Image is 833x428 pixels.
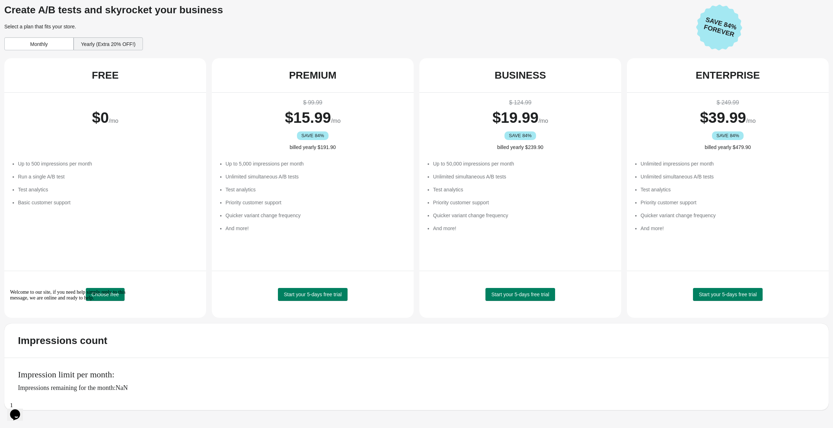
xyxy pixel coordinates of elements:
[433,173,614,180] li: Unlimited simultaneous A/B tests
[433,186,614,193] li: Test analytics
[641,199,822,206] li: Priority customer support
[641,186,822,193] li: Test analytics
[427,144,614,151] div: billed yearly $239.90
[18,369,822,380] p: Impression limit per month:
[18,160,199,167] li: Up to 500 impressions per month
[641,225,822,232] li: And more!
[699,292,757,297] span: Start your 5-days free trial
[698,15,742,40] span: Save 84% Forever
[92,109,109,126] span: $ 0
[539,118,548,124] span: /mo
[696,4,742,51] img: Save 84% Forever
[219,98,406,107] div: $ 99.99
[297,131,329,140] div: SAVE 84%
[696,70,760,81] div: ENTERPRISE
[3,3,118,14] span: Welcome to our site, if you need help simply reply to this message, we are online and ready to help.
[225,173,406,180] li: Unlimited simultaneous A/B tests
[289,70,336,81] div: PREMIUM
[18,186,199,193] li: Test analytics
[18,199,199,206] li: Basic customer support
[278,288,347,301] button: Start your 5-days free trial
[331,118,341,124] span: /mo
[746,118,756,124] span: /mo
[219,144,406,151] div: billed yearly $191.90
[712,131,744,140] div: SAVE 84%
[4,4,690,16] div: Create A/B tests and skyrocket your business
[7,399,30,421] iframe: chat widget
[284,292,341,297] span: Start your 5-days free trial
[18,384,822,391] p: Impressions remaining for the month: NaN
[285,109,331,126] span: $ 15.99
[693,288,762,301] button: Start your 5-days free trial
[641,173,822,180] li: Unlimited simultaneous A/B tests
[491,292,549,297] span: Start your 5-days free trial
[641,212,822,219] li: Quicker variant change frequency
[74,37,143,50] div: Yearly (Extra 20% OFF!)
[433,212,614,219] li: Quicker variant change frequency
[225,212,406,219] li: Quicker variant change frequency
[225,186,406,193] li: Test analytics
[4,23,690,30] div: Select a plan that fits your store.
[18,173,199,180] li: Run a single A/B test
[492,109,538,126] span: $ 19.99
[634,144,822,151] div: billed yearly $479.90
[3,3,132,14] div: Welcome to our site, if you need help simply reply to this message, we are online and ready to help.
[92,70,119,81] div: FREE
[225,160,406,167] li: Up to 5,000 impressions per month
[225,199,406,206] li: Priority customer support
[700,109,746,126] span: $ 39.99
[433,199,614,206] li: Priority customer support
[433,160,614,167] li: Up to 50,000 impressions per month
[641,160,822,167] li: Unlimited impressions per month
[634,98,822,107] div: $ 249.99
[225,225,406,232] li: And more!
[485,288,555,301] button: Start your 5-days free trial
[7,287,136,396] iframe: chat widget
[494,70,546,81] div: BUSINESS
[4,37,74,50] div: Monthly
[427,98,614,107] div: $ 124.99
[109,118,118,124] span: /mo
[504,131,536,140] div: SAVE 84%
[433,225,614,232] li: And more!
